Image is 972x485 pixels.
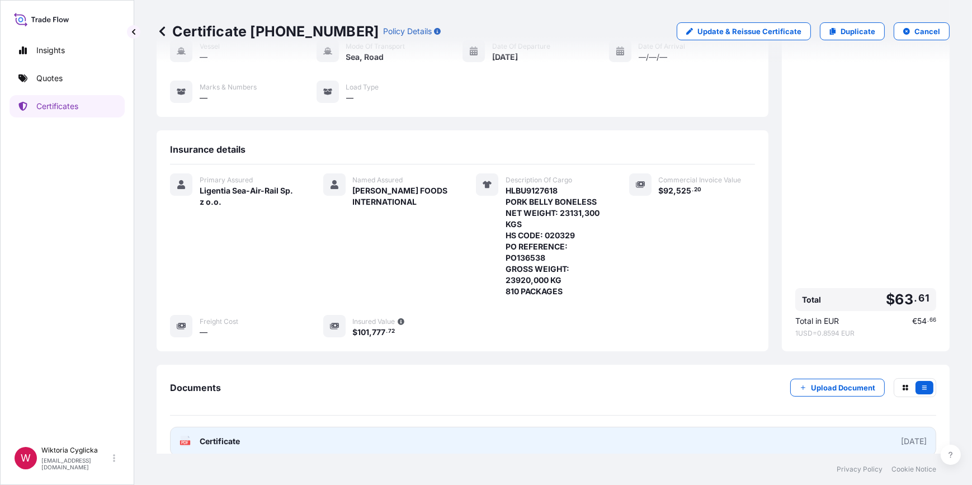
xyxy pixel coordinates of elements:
span: Commercial Invoice Value [659,176,742,185]
a: Quotes [10,67,125,90]
span: 63 [895,293,913,307]
a: Insights [10,39,125,62]
span: Named Assured [353,176,403,185]
span: 777 [372,328,386,336]
span: $ [353,328,358,336]
span: 66 [929,318,936,322]
div: [DATE] [901,436,927,447]
span: . [386,329,388,333]
span: Description Of Cargo [506,176,572,185]
span: Insurance details [170,144,246,155]
span: $ [886,293,895,307]
span: HLBU9127618 PORK BELLY BONELESS NET WEIGHT: 23131,300 KGS HS CODE: 020329 PO REFERENCE: PO136538 ... [506,185,602,297]
span: , [674,187,677,195]
a: Cookie Notice [891,465,936,474]
p: Policy Details [383,26,432,37]
span: Load Type [346,83,379,92]
span: , [370,328,372,336]
span: . [927,318,929,322]
span: 20 [694,188,701,192]
span: Certificate [200,436,240,447]
span: Primary Assured [200,176,253,185]
a: Privacy Policy [837,465,883,474]
p: [EMAIL_ADDRESS][DOMAIN_NAME] [41,457,111,470]
span: Ligentia Sea-Air-Rail Sp. z o.o. [200,185,296,208]
a: PDFCertificate[DATE] [170,427,936,456]
button: Cancel [894,22,950,40]
span: . [914,295,918,302]
span: Freight Cost [200,317,238,326]
span: $ [659,187,664,195]
span: Marks & Numbers [200,83,257,92]
span: 61 [919,295,929,302]
span: Total in EUR [795,316,839,327]
span: 525 [677,187,692,195]
span: 101 [358,328,370,336]
p: Update & Reissue Certificate [697,26,801,37]
p: Wiktoria Cyglicka [41,446,111,455]
span: 72 [388,329,395,333]
p: Duplicate [841,26,875,37]
p: Certificate [PHONE_NUMBER] [157,22,379,40]
span: W [21,453,31,464]
p: Upload Document [811,382,875,393]
text: PDF [182,441,189,445]
a: Duplicate [820,22,885,40]
p: Certificates [36,101,78,112]
span: . [692,188,693,192]
p: Cancel [914,26,940,37]
a: Certificates [10,95,125,117]
span: — [200,92,207,103]
p: Insights [36,45,65,56]
span: Total [802,294,821,305]
span: Insured Value [353,317,395,326]
span: Documents [170,382,221,393]
span: 92 [664,187,674,195]
span: — [346,92,354,103]
p: Quotes [36,73,63,84]
span: 1 USD = 0.8594 EUR [795,329,936,338]
span: 54 [917,317,927,325]
a: Update & Reissue Certificate [677,22,811,40]
span: — [200,327,207,338]
span: [PERSON_NAME] FOODS INTERNATIONAL [353,185,450,208]
button: Upload Document [790,379,885,397]
span: € [912,317,917,325]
